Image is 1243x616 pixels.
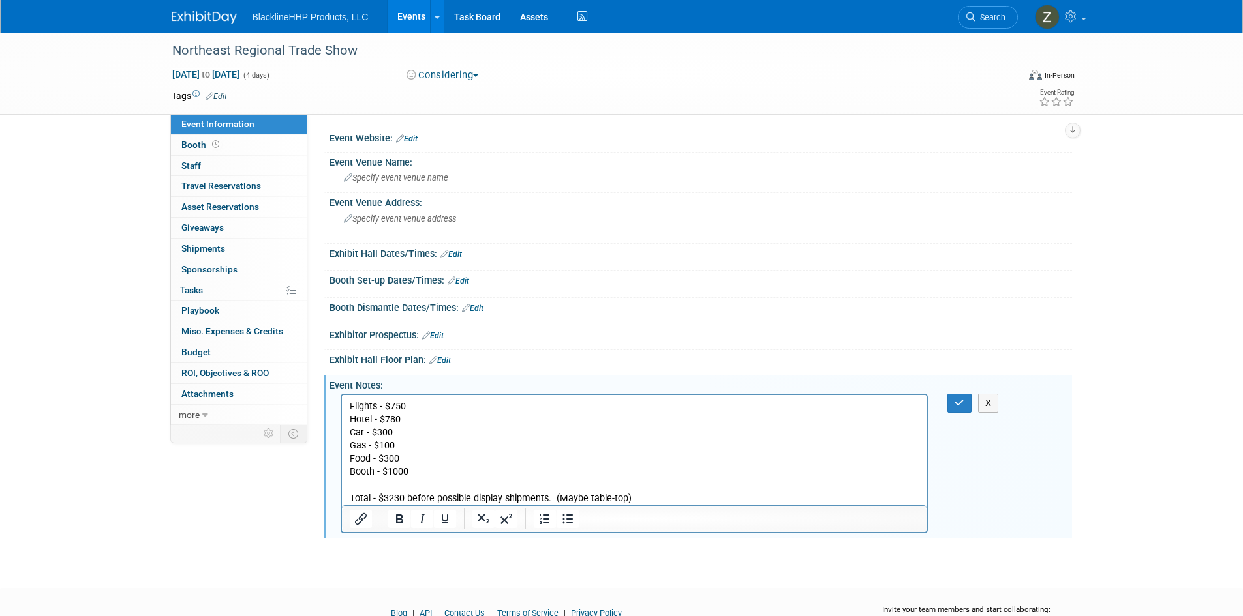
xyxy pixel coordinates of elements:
span: Travel Reservations [181,181,261,191]
td: Toggle Event Tabs [280,425,307,442]
span: Staff [181,160,201,171]
button: Considering [402,68,483,82]
span: Booth not reserved yet [209,139,222,149]
a: Sponsorships [171,259,307,280]
a: Shipments [171,239,307,259]
a: Edit [429,356,451,365]
iframe: Rich Text Area [342,395,927,505]
button: Numbered list [534,510,556,528]
td: Tags [172,89,227,102]
a: Edit [206,92,227,101]
a: Staff [171,156,307,176]
span: Giveaways [181,222,224,233]
div: Booth Dismantle Dates/Times: [330,298,1072,315]
a: Misc. Expenses & Credits [171,321,307,342]
div: Event Rating [1039,89,1074,96]
div: Event Format [941,68,1075,87]
button: Superscript [495,510,517,528]
a: more [171,405,307,425]
a: Booth [171,135,307,155]
a: ROI, Objectives & ROO [171,363,307,383]
button: Italic [411,510,433,528]
div: In-Person [1044,70,1075,80]
span: Asset Reservations [181,201,259,212]
a: Travel Reservations [171,176,307,196]
a: Attachments [171,384,307,404]
span: Search [975,12,1005,22]
div: Event Website: [330,128,1072,145]
a: Event Information [171,114,307,134]
a: Edit [422,331,444,340]
span: Sponsorships [181,264,238,274]
span: Specify event venue name [344,173,448,183]
a: Edit [462,304,483,313]
span: [DATE] [DATE] [172,68,240,80]
span: ROI, Objectives & ROO [181,368,269,378]
span: BlacklineHHP Products, LLC [253,12,369,22]
div: Exhibitor Prospectus: [330,325,1072,342]
button: Insert/edit link [350,510,372,528]
div: Event Notes: [330,375,1072,392]
button: Bold [388,510,410,528]
span: Booth [181,139,222,150]
a: Giveaways [171,218,307,238]
span: Tasks [180,285,203,295]
a: Edit [448,276,469,286]
button: Subscript [472,510,495,528]
span: (4 days) [242,71,269,80]
div: Exhibit Hall Floor Plan: [330,350,1072,367]
div: Booth Set-up Dates/Times: [330,271,1072,287]
div: Northeast Regional Trade Show [168,39,998,63]
span: Attachments [181,389,234,399]
td: Personalize Event Tab Strip [258,425,281,442]
img: Zach Romero [1035,5,1060,29]
button: Underline [434,510,456,528]
span: more [179,409,200,420]
span: Event Information [181,119,254,129]
img: ExhibitDay [172,11,237,24]
img: Format-Inperson.png [1029,70,1042,80]
button: X [978,394,999,413]
div: Event Venue Address: [330,193,1072,209]
a: Playbook [171,301,307,321]
a: Tasks [171,280,307,301]
span: to [200,69,212,80]
a: Budget [171,342,307,362]
div: Exhibit Hall Dates/Times: [330,244,1072,261]
button: Bullet list [557,510,579,528]
a: Edit [396,134,418,143]
span: Misc. Expenses & Credits [181,326,283,336]
a: Edit [440,250,462,259]
span: Playbook [181,305,219,315]
span: Shipments [181,243,225,254]
a: Search [958,6,1018,29]
a: Asset Reservations [171,197,307,217]
span: Budget [181,347,211,357]
span: Specify event venue address [344,214,456,224]
div: Event Venue Name: [330,153,1072,169]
